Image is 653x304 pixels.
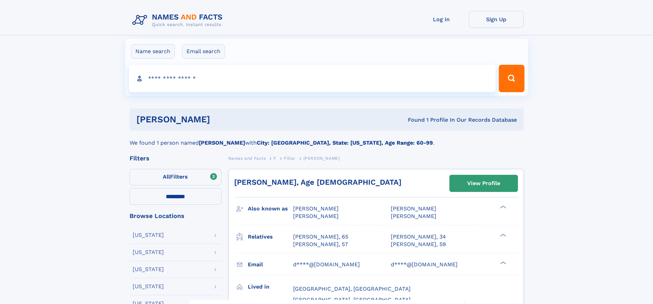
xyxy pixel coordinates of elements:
[248,281,293,293] h3: Lived in
[136,115,309,124] h1: [PERSON_NAME]
[248,203,293,215] h3: Also known as
[309,116,517,124] div: Found 1 Profile In Our Records Database
[293,285,411,292] span: [GEOGRAPHIC_DATA], [GEOGRAPHIC_DATA]
[257,139,433,146] b: City: [GEOGRAPHIC_DATA], State: [US_STATE], Age Range: 60-99
[391,233,446,241] a: [PERSON_NAME], 34
[130,169,221,185] label: Filters
[499,65,524,92] button: Search Button
[469,11,524,28] a: Sign Up
[133,284,164,289] div: [US_STATE]
[130,213,221,219] div: Browse Locations
[228,154,266,162] a: Names and Facts
[131,44,175,59] label: Name search
[248,259,293,270] h3: Email
[498,205,507,209] div: ❯
[133,232,164,238] div: [US_STATE]
[391,241,446,248] a: [PERSON_NAME], 59
[498,233,507,237] div: ❯
[284,156,295,161] span: Filler
[391,205,436,212] span: [PERSON_NAME]
[293,205,339,212] span: [PERSON_NAME]
[199,139,245,146] b: [PERSON_NAME]
[130,155,221,161] div: Filters
[293,296,411,303] span: [GEOGRAPHIC_DATA], [GEOGRAPHIC_DATA]
[182,44,225,59] label: Email search
[498,260,507,265] div: ❯
[467,175,500,191] div: View Profile
[293,233,348,241] a: [PERSON_NAME], 65
[284,154,295,162] a: Filler
[391,213,436,219] span: [PERSON_NAME]
[130,131,524,147] div: We found 1 person named with .
[248,231,293,243] h3: Relatives
[303,156,340,161] span: [PERSON_NAME]
[414,11,469,28] a: Log In
[234,178,401,186] a: [PERSON_NAME], Age [DEMOGRAPHIC_DATA]
[133,267,164,272] div: [US_STATE]
[274,156,276,161] span: F
[293,241,348,248] a: [PERSON_NAME], 57
[130,11,228,29] img: Logo Names and Facts
[129,65,496,92] input: search input
[133,250,164,255] div: [US_STATE]
[163,173,170,180] span: All
[293,213,339,219] span: [PERSON_NAME]
[450,175,518,192] a: View Profile
[274,154,276,162] a: F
